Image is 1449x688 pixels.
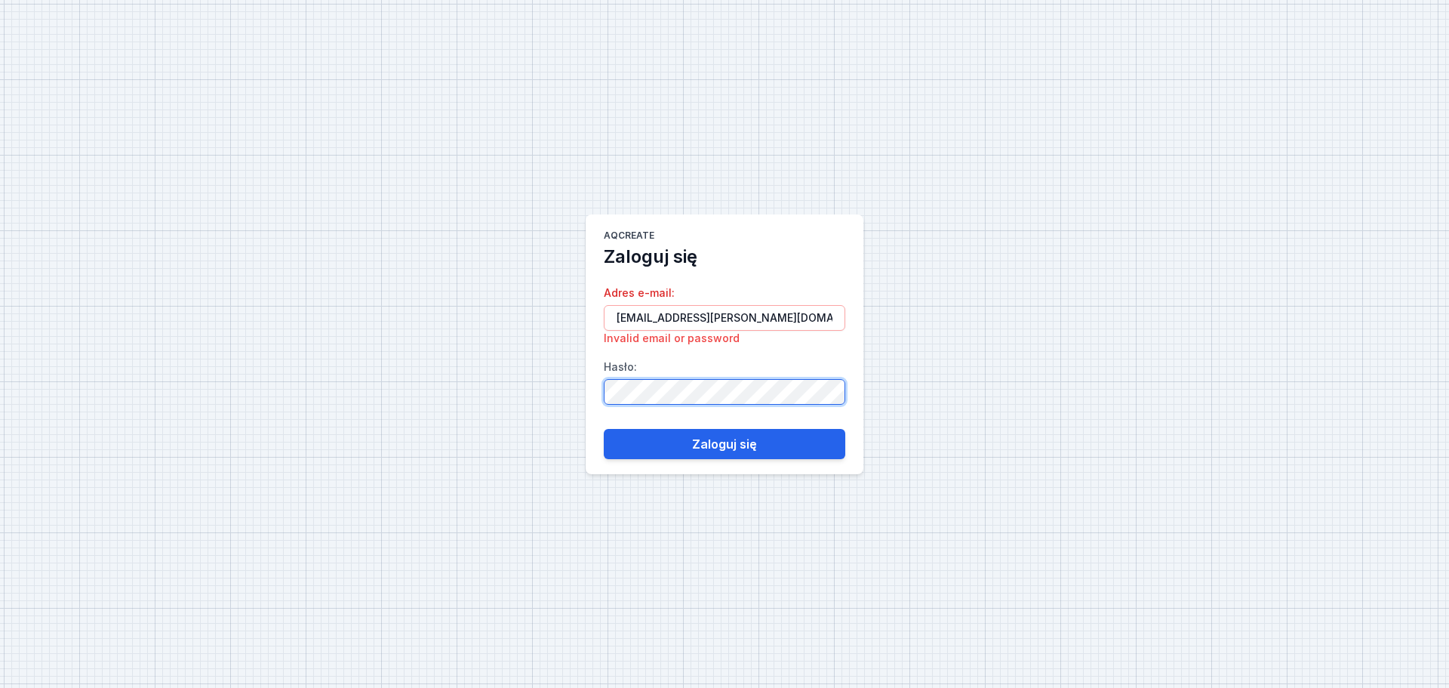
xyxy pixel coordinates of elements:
[604,331,845,346] div: Invalid email or password
[604,355,845,405] label: Hasło :
[604,245,697,269] h2: Zaloguj się
[604,429,845,459] button: Zaloguj się
[604,230,654,245] h1: AQcreate
[604,305,845,331] input: Adres e-mail:Invalid email or password
[604,379,845,405] input: Hasło:
[604,281,845,346] label: Adres e-mail :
